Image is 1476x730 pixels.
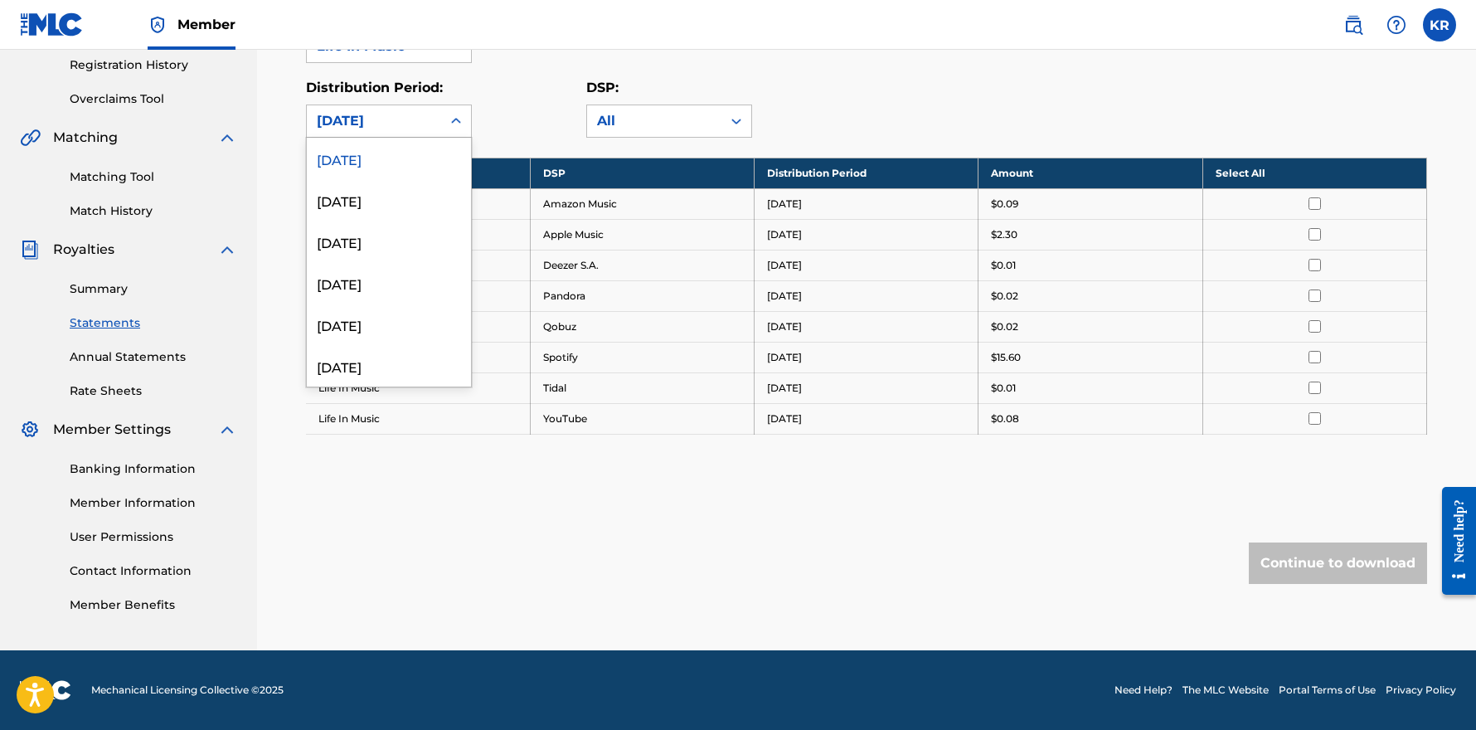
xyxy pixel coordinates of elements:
a: Need Help? [1114,683,1173,698]
td: [DATE] [755,342,978,372]
img: logo [20,680,71,700]
label: DSP: [586,80,619,95]
span: Royalties [53,240,114,260]
td: [DATE] [755,188,978,219]
img: Royalties [20,240,40,260]
a: Privacy Policy [1386,683,1456,698]
img: Member Settings [20,420,40,440]
div: Help [1380,8,1413,41]
p: $0.01 [991,258,1016,273]
p: $15.60 [991,350,1021,365]
td: [DATE] [755,219,978,250]
p: $2.30 [991,227,1017,242]
div: [DATE] [307,262,471,304]
td: Deezer S.A. [530,250,754,280]
td: YouTube [530,403,754,434]
td: [DATE] [755,372,978,403]
span: Matching [53,128,118,148]
iframe: Resource Center [1430,470,1476,612]
td: Pandora [530,280,754,311]
div: [DATE] [307,304,471,345]
a: Summary [70,280,237,298]
td: Spotify [530,342,754,372]
td: Life In Music [306,403,530,434]
a: Annual Statements [70,348,237,366]
span: Member Settings [53,420,171,440]
td: [DATE] [755,280,978,311]
div: [DATE] [307,221,471,262]
th: Select All [1202,158,1426,188]
td: Apple Music [530,219,754,250]
span: Mechanical Licensing Collective © 2025 [91,683,284,698]
a: Public Search [1337,8,1370,41]
p: $0.01 [991,381,1016,396]
img: expand [217,420,237,440]
a: Member Benefits [70,596,237,614]
img: expand [217,240,237,260]
div: All [597,111,711,131]
div: User Menu [1423,8,1456,41]
th: Amount [978,158,1202,188]
p: $0.08 [991,411,1019,426]
img: Top Rightsholder [148,15,168,35]
img: Matching [20,128,41,148]
p: $0.02 [991,319,1018,334]
td: [DATE] [755,311,978,342]
td: [DATE] [755,403,978,434]
img: search [1343,15,1363,35]
div: [DATE] [307,345,471,387]
a: The MLC Website [1182,683,1269,698]
div: [DATE] [307,179,471,221]
td: [DATE] [755,250,978,280]
a: Overclaims Tool [70,90,237,108]
p: $0.02 [991,289,1018,304]
td: Life In Music [306,372,530,403]
div: [DATE] [307,138,471,179]
a: Rate Sheets [70,382,237,400]
th: Distribution Period [755,158,978,188]
a: Member Information [70,494,237,512]
a: Matching Tool [70,168,237,186]
a: Banking Information [70,460,237,478]
a: Portal Terms of Use [1279,683,1376,698]
td: Qobuz [530,311,754,342]
p: $0.09 [991,197,1018,212]
span: Member [177,15,235,34]
img: MLC Logo [20,12,84,36]
th: DSP [530,158,754,188]
a: User Permissions [70,528,237,546]
img: help [1386,15,1406,35]
a: Match History [70,202,237,220]
a: Statements [70,314,237,332]
a: Contact Information [70,562,237,580]
div: [DATE] [317,111,431,131]
td: Amazon Music [530,188,754,219]
td: Tidal [530,372,754,403]
img: expand [217,128,237,148]
label: Distribution Period: [306,80,443,95]
a: Registration History [70,56,237,74]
